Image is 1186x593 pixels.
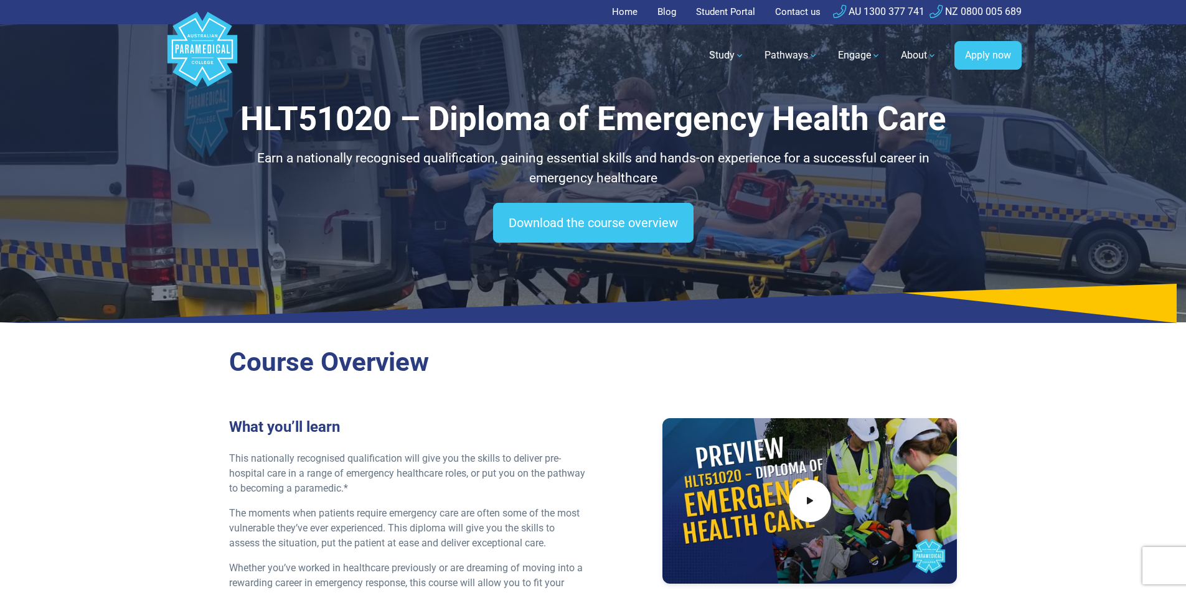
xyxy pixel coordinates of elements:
a: Apply now [954,41,1022,70]
a: NZ 0800 005 689 [930,6,1022,17]
a: Study [702,38,752,73]
p: The moments when patients require emergency care are often some of the most vulnerable they’ve ev... [229,506,586,551]
h2: Course Overview [229,347,958,378]
h3: What you’ll learn [229,418,586,436]
p: Earn a nationally recognised qualification, gaining essential skills and hands-on experience for ... [229,149,958,188]
a: Australian Paramedical College [165,24,240,87]
a: Download the course overview [493,203,694,243]
p: This nationally recognised qualification will give you the skills to deliver pre-hospital care in... [229,451,586,496]
h1: HLT51020 – Diploma of Emergency Health Care [229,100,958,139]
a: About [893,38,944,73]
a: Engage [831,38,888,73]
a: AU 1300 377 741 [833,6,925,17]
a: Pathways [757,38,826,73]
